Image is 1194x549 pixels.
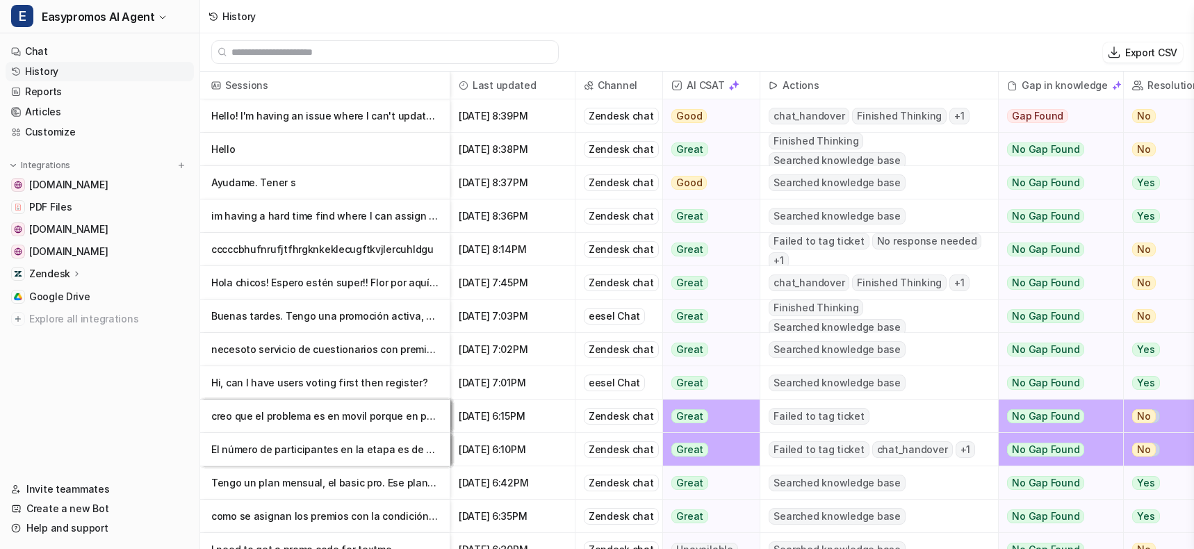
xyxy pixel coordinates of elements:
[769,133,863,149] span: Finished Thinking
[6,242,194,261] a: easypromos-apiref.redoc.ly[DOMAIN_NAME]
[1007,209,1084,223] span: No Gap Found
[663,433,751,466] button: Great
[956,441,976,458] span: + 1
[456,233,569,266] span: [DATE] 8:14PM
[6,480,194,499] a: Invite teammates
[29,308,188,330] span: Explore all integrations
[14,203,22,211] img: PDF Files
[456,333,569,366] span: [DATE] 7:02PM
[14,247,22,256] img: easypromos-apiref.redoc.ly
[852,274,947,291] span: Finished Thinking
[769,441,869,458] span: Failed to tag ticket
[29,245,108,259] span: [DOMAIN_NAME]
[206,72,444,99] span: Sessions
[29,290,90,304] span: Google Drive
[456,433,569,466] span: [DATE] 6:10PM
[999,300,1113,333] button: No Gap Found
[671,343,708,357] span: Great
[584,241,659,258] div: Zendesk chat
[1132,343,1159,357] span: Yes
[999,400,1113,433] button: No Gap Found
[211,233,439,266] p: cccccbhufnrufjtfhrgknkeklecugftkvjlercuhldgu
[1007,309,1084,323] span: No Gap Found
[1007,276,1084,290] span: No Gap Found
[769,208,905,224] span: Searched knowledge base
[211,400,439,433] p: creo que el problema es en movil porque en pc si me dejó
[949,274,970,291] span: + 1
[769,108,849,124] span: chat_handover
[1007,443,1084,457] span: No Gap Found
[769,152,905,169] span: Searched knowledge base
[456,99,569,133] span: [DATE] 8:39PM
[663,366,751,400] button: Great
[29,200,72,214] span: PDF Files
[999,199,1113,233] button: No Gap Found
[211,99,439,133] p: Hello! I'm having an issue where I can't update the boxes in Email Settings in a
[584,274,659,291] div: Zendesk chat
[177,161,186,170] img: menu_add.svg
[769,341,905,358] span: Searched knowledge base
[663,99,751,133] button: Good
[29,222,108,236] span: [DOMAIN_NAME]
[1132,409,1156,423] span: No
[581,72,657,99] span: Channel
[211,199,439,233] p: im having a hard time find where I can assign probability by prize
[211,266,439,300] p: Hola chicos! Espero estén super!! Flor por aquí. Tengo 3 consultas para hacerle
[42,7,154,26] span: Easypromos AI Agent
[999,166,1113,199] button: No Gap Found
[769,300,863,316] span: Finished Thinking
[584,441,659,458] div: Zendesk chat
[671,176,707,190] span: Good
[671,309,708,323] span: Great
[663,233,751,266] button: Great
[1007,476,1084,490] span: No Gap Found
[1132,142,1156,156] span: No
[584,508,659,525] div: Zendesk chat
[6,309,194,329] a: Explore all integrations
[1007,409,1084,423] span: No Gap Found
[211,300,439,333] p: Buenas tardes. Tengo una promoción activa, un concurso de votación (sin votacion
[671,443,708,457] span: Great
[6,158,74,172] button: Integrations
[671,476,708,490] span: Great
[29,178,108,192] span: [DOMAIN_NAME]
[6,82,194,101] a: Reports
[769,274,849,291] span: chat_handover
[671,109,707,123] span: Good
[663,133,751,166] button: Great
[663,166,751,199] button: Good
[1132,243,1156,256] span: No
[1132,309,1156,323] span: No
[6,102,194,122] a: Articles
[211,333,439,366] p: necesoto servicio de cuestionarios con premios,especificamente para realizar una
[14,293,22,301] img: Google Drive
[584,208,659,224] div: Zendesk chat
[1103,42,1183,63] button: Export CSV
[6,42,194,61] a: Chat
[456,366,569,400] span: [DATE] 7:01PM
[999,99,1113,133] button: Gap Found
[769,508,905,525] span: Searched knowledge base
[663,333,751,366] button: Great
[1007,109,1068,123] span: Gap Found
[663,466,751,500] button: Great
[1007,343,1084,357] span: No Gap Found
[1007,243,1084,256] span: No Gap Found
[1132,476,1159,490] span: Yes
[584,375,645,391] div: eesel Chat
[6,175,194,195] a: www.notion.com[DOMAIN_NAME]
[211,500,439,533] p: como se asignan los premios con la condición de posición?
[769,233,869,249] span: Failed to tag ticket
[872,441,953,458] span: chat_handover
[584,141,659,158] div: Zendesk chat
[14,270,22,278] img: Zendesk
[999,133,1113,166] button: No Gap Found
[1007,176,1084,190] span: No Gap Found
[671,142,708,156] span: Great
[999,266,1113,300] button: No Gap Found
[872,233,982,249] span: No response needed
[663,266,751,300] button: Great
[999,333,1113,366] button: No Gap Found
[211,366,439,400] p: Hi, can I have users voting first then register?
[671,276,708,290] span: Great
